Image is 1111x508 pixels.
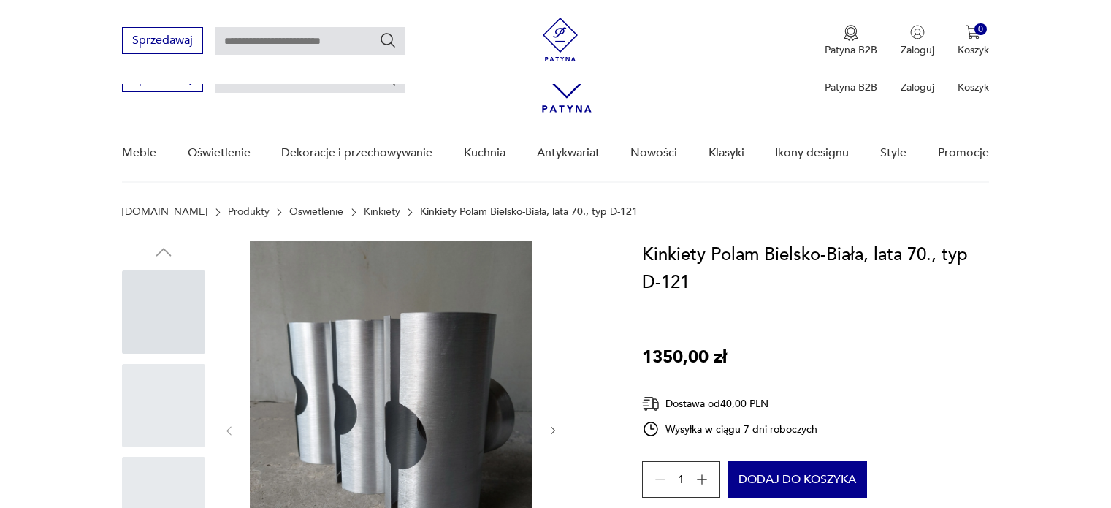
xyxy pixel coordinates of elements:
[901,25,934,57] button: Zaloguj
[281,125,432,181] a: Dekoracje i przechowywanie
[630,125,677,181] a: Nowości
[938,125,989,181] a: Promocje
[910,25,925,39] img: Ikonka użytkownika
[775,125,849,181] a: Ikony designu
[678,475,684,485] span: 1
[420,206,638,218] p: Kinkiety Polam Bielsko-Biała, lata 70., typ D-121
[122,75,203,85] a: Sprzedawaj
[901,43,934,57] p: Zaloguj
[728,461,867,498] button: Dodaj do koszyka
[122,206,207,218] a: [DOMAIN_NAME]
[289,206,343,218] a: Oświetlenie
[642,395,817,413] div: Dostawa od 40,00 PLN
[364,206,400,218] a: Kinkiety
[958,80,989,94] p: Koszyk
[958,43,989,57] p: Koszyk
[122,37,203,47] a: Sprzedawaj
[464,125,505,181] a: Kuchnia
[537,125,600,181] a: Antykwariat
[122,27,203,54] button: Sprzedawaj
[642,241,989,297] h1: Kinkiety Polam Bielsko-Biała, lata 70., typ D-121
[966,25,980,39] img: Ikona koszyka
[844,25,858,41] img: Ikona medalu
[974,23,987,36] div: 0
[538,18,582,61] img: Patyna - sklep z meblami i dekoracjami vintage
[901,80,934,94] p: Zaloguj
[958,25,989,57] button: 0Koszyk
[880,125,906,181] a: Style
[825,25,877,57] a: Ikona medaluPatyna B2B
[228,206,270,218] a: Produkty
[709,125,744,181] a: Klasyki
[642,395,660,413] img: Ikona dostawy
[642,344,727,371] p: 1350,00 zł
[825,43,877,57] p: Patyna B2B
[642,420,817,438] div: Wysyłka w ciągu 7 dni roboczych
[825,80,877,94] p: Patyna B2B
[825,25,877,57] button: Patyna B2B
[188,125,251,181] a: Oświetlenie
[122,125,156,181] a: Meble
[379,31,397,49] button: Szukaj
